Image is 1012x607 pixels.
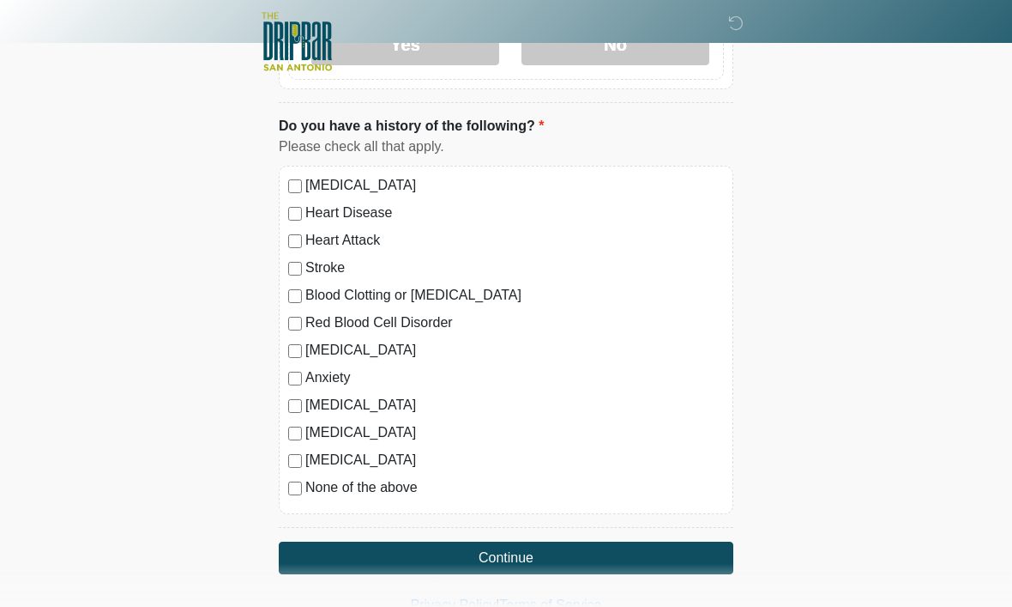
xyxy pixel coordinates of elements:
label: Heart Disease [305,203,724,224]
label: Stroke [305,258,724,279]
label: Blood Clotting or [MEDICAL_DATA] [305,286,724,307]
input: Red Blood Cell Disorder [288,318,302,331]
label: Heart Attack [305,231,724,252]
div: Please check all that apply. [279,137,733,158]
input: [MEDICAL_DATA] [288,428,302,441]
label: Do you have a history of the following? [279,117,544,137]
button: Continue [279,543,733,575]
input: Heart Attack [288,235,302,249]
label: [MEDICAL_DATA] [305,423,724,444]
label: Anxiety [305,368,724,389]
label: [MEDICAL_DATA] [305,176,724,197]
label: [MEDICAL_DATA] [305,396,724,416]
input: Stroke [288,263,302,276]
input: [MEDICAL_DATA] [288,180,302,194]
label: [MEDICAL_DATA] [305,341,724,361]
img: The DRIPBaR - San Antonio Fossil Creek Logo [262,13,332,73]
label: Red Blood Cell Disorder [305,313,724,334]
input: Blood Clotting or [MEDICAL_DATA] [288,290,302,304]
label: [MEDICAL_DATA] [305,451,724,471]
input: [MEDICAL_DATA] [288,345,302,359]
input: Anxiety [288,373,302,386]
input: [MEDICAL_DATA] [288,400,302,414]
label: None of the above [305,478,724,499]
input: None of the above [288,483,302,496]
input: [MEDICAL_DATA] [288,455,302,469]
input: Heart Disease [288,208,302,222]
